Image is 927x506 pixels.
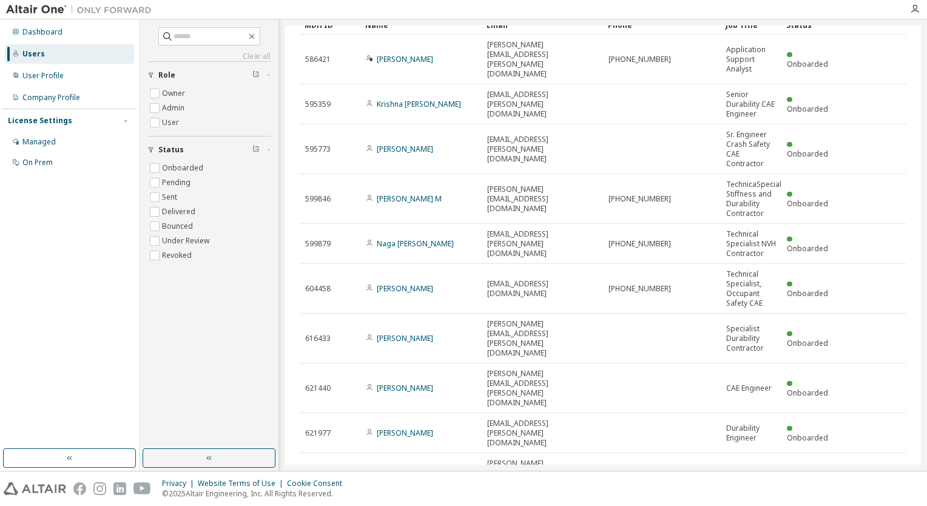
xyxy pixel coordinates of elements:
[305,194,331,204] span: 599846
[726,269,776,308] span: Technical Specialist, Occupant Safety CAE
[487,369,598,408] span: [PERSON_NAME][EMAIL_ADDRESS][PERSON_NAME][DOMAIN_NAME]
[147,52,271,61] a: Clear all
[377,144,433,154] a: [PERSON_NAME]
[487,279,598,299] span: [EMAIL_ADDRESS][DOMAIN_NAME]
[487,135,598,164] span: [EMAIL_ADDRESS][PERSON_NAME][DOMAIN_NAME]
[93,482,106,495] img: instagram.svg
[22,71,64,81] div: User Profile
[377,99,461,109] a: Krishna [PERSON_NAME]
[377,383,433,393] a: [PERSON_NAME]
[487,40,598,79] span: [PERSON_NAME][EMAIL_ADDRESS][PERSON_NAME][DOMAIN_NAME]
[22,93,80,103] div: Company Profile
[305,428,331,438] span: 621977
[162,219,195,234] label: Bounced
[252,70,260,80] span: Clear filter
[147,137,271,163] button: Status
[22,27,62,37] div: Dashboard
[162,175,193,190] label: Pending
[162,190,180,204] label: Sent
[487,229,598,258] span: [EMAIL_ADDRESS][PERSON_NAME][DOMAIN_NAME]
[787,288,828,299] span: Onboarded
[377,54,433,64] a: [PERSON_NAME]
[162,115,181,130] label: User
[305,55,331,64] span: 586421
[787,149,828,159] span: Onboarded
[305,284,331,294] span: 604458
[487,90,598,119] span: [EMAIL_ADDRESS][PERSON_NAME][DOMAIN_NAME]
[787,104,828,114] span: Onboarded
[113,482,126,495] img: linkedin.svg
[22,49,45,59] div: Users
[22,158,53,167] div: On Prem
[198,479,287,488] div: Website Terms of Use
[787,338,828,348] span: Onboarded
[787,243,828,254] span: Onboarded
[787,433,828,443] span: Onboarded
[162,101,187,115] label: Admin
[608,239,671,249] span: [PHONE_NUMBER]
[608,194,671,204] span: [PHONE_NUMBER]
[73,482,86,495] img: facebook.svg
[726,423,776,443] span: Durability Engineer
[158,70,175,80] span: Role
[377,283,433,294] a: [PERSON_NAME]
[726,383,772,393] span: CAE Engineer
[305,334,331,343] span: 616433
[162,204,198,219] label: Delivered
[377,333,433,343] a: [PERSON_NAME]
[787,198,828,209] span: Onboarded
[608,55,671,64] span: [PHONE_NUMBER]
[487,319,598,358] span: [PERSON_NAME][EMAIL_ADDRESS][PERSON_NAME][DOMAIN_NAME]
[162,248,194,263] label: Revoked
[726,130,776,169] span: Sr. Engineer Crash Safety CAE Contractor
[305,383,331,393] span: 621440
[726,324,776,353] span: Specialist Durability Contractor
[377,428,433,438] a: [PERSON_NAME]
[162,488,349,499] p: © 2025 Altair Engineering, Inc. All Rights Reserved.
[726,90,776,119] span: Senior Durability CAE Engineer
[22,137,56,147] div: Managed
[377,238,454,249] a: Naga [PERSON_NAME]
[6,4,158,16] img: Altair One
[162,479,198,488] div: Privacy
[305,100,331,109] span: 595359
[726,180,790,218] span: TechnicaSpecialist Stiffness and Durability Contractor
[4,482,66,495] img: altair_logo.svg
[158,145,184,155] span: Status
[726,45,776,74] span: Application Support Analyst
[162,86,187,101] label: Owner
[487,459,598,498] span: [PERSON_NAME][EMAIL_ADDRESS][PERSON_NAME][DOMAIN_NAME]
[377,194,442,204] a: [PERSON_NAME] M
[726,229,776,258] span: Technical Specialist NVH Contractor
[162,161,206,175] label: Onboarded
[133,482,151,495] img: youtube.svg
[8,116,72,126] div: License Settings
[787,59,828,69] span: Onboarded
[787,388,828,398] span: Onboarded
[608,284,671,294] span: [PHONE_NUMBER]
[287,479,349,488] div: Cookie Consent
[305,239,331,249] span: 599879
[487,184,598,214] span: [PERSON_NAME][EMAIL_ADDRESS][DOMAIN_NAME]
[252,145,260,155] span: Clear filter
[487,419,598,448] span: [EMAIL_ADDRESS][PERSON_NAME][DOMAIN_NAME]
[305,144,331,154] span: 595773
[162,234,212,248] label: Under Review
[147,62,271,89] button: Role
